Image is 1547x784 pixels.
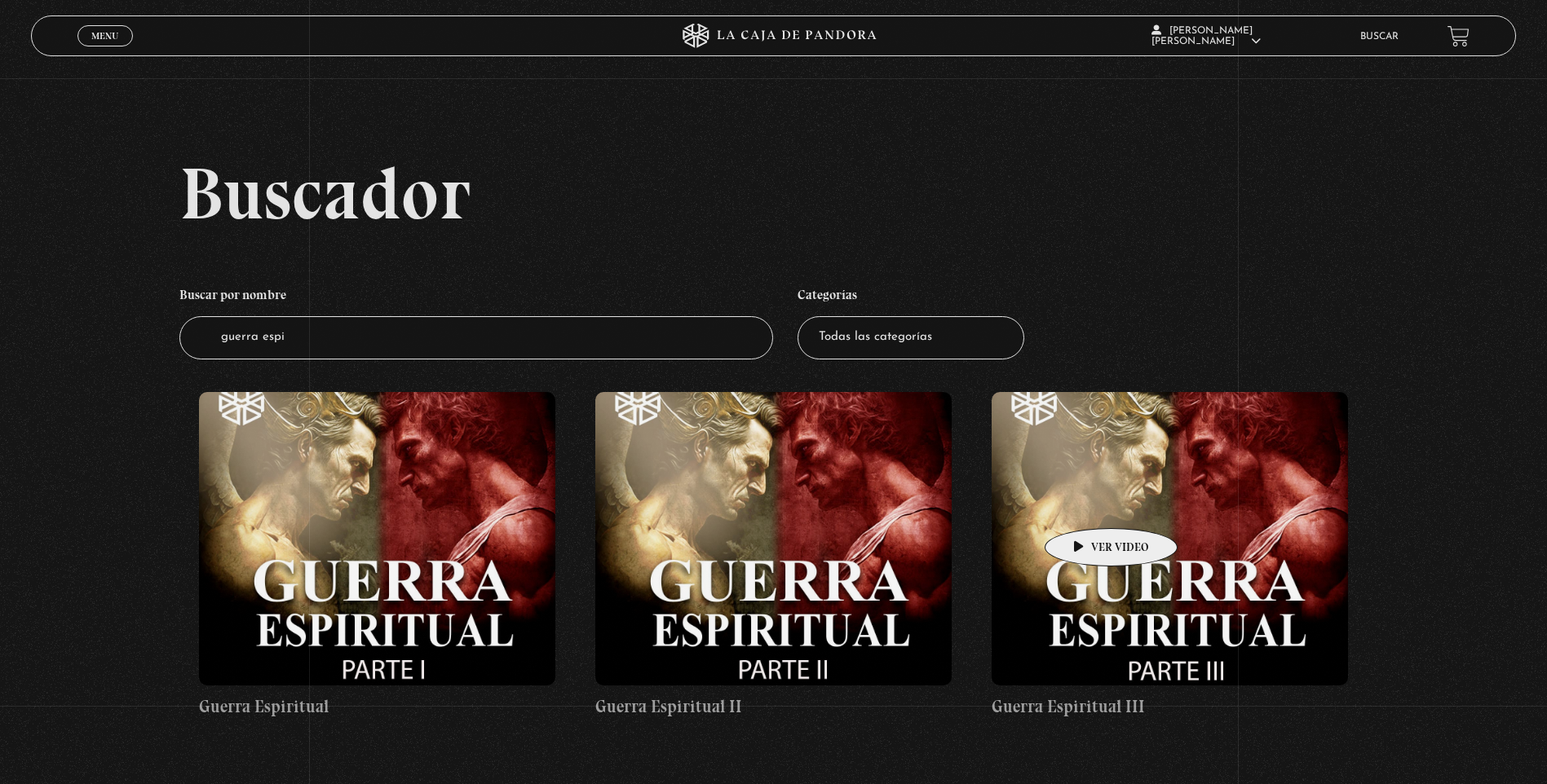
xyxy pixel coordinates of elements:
[86,45,125,56] span: Cerrar
[992,694,1348,720] h4: Guerra Espiritual III
[992,392,1348,720] a: Guerra Espiritual III
[1360,32,1399,42] a: Buscar
[199,694,555,720] h4: Guerra Espiritual
[91,31,118,41] span: Menu
[1448,25,1470,47] a: View your shopping cart
[595,694,952,720] h4: Guerra Espiritual II
[798,279,1024,316] h4: Categorías
[199,392,555,720] a: Guerra Espiritual
[179,279,773,316] h4: Buscar por nombre
[179,156,1516,230] h2: Buscador
[595,392,952,720] a: Guerra Espiritual II
[1151,26,1261,46] span: [PERSON_NAME] [PERSON_NAME]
